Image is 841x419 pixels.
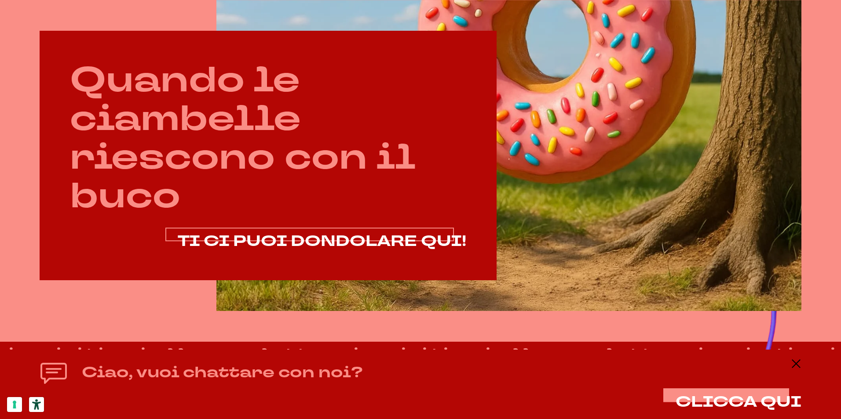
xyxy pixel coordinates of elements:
[676,391,801,412] span: CLICCA QUI
[178,231,466,252] span: TI CI PUOI DONDOLARE QUI!
[345,343,686,365] strong: iscriviti qui alla newsletter
[676,394,801,410] button: CLICCA QUI
[178,233,466,249] a: TI CI PUOI DONDOLARE QUI!
[82,361,363,383] h4: Ciao, vuoi chattare con noi?
[7,397,22,412] button: Le tue preferenze relative al consenso per le tecnologie di tracciamento
[70,61,466,215] h2: Quando le ciambelle riescono con il buco
[29,397,44,412] button: Strumenti di accessibilità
